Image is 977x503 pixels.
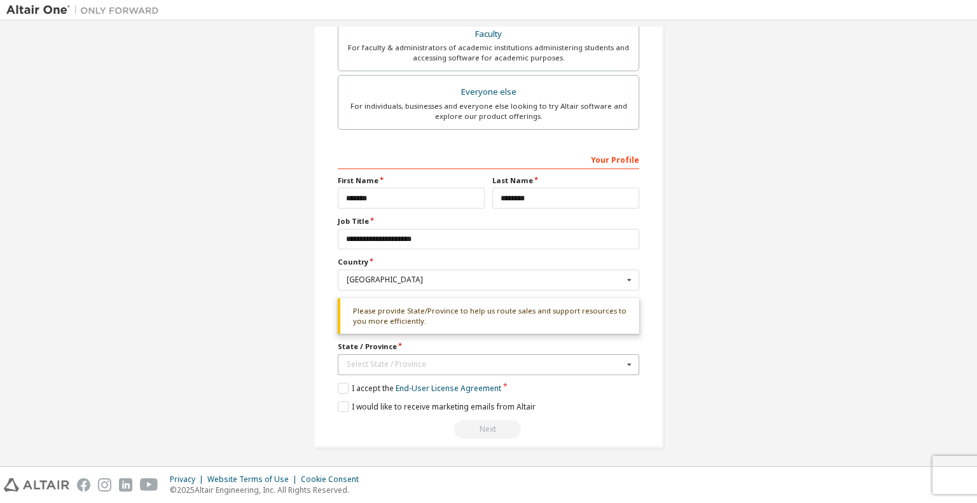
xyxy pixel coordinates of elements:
div: For individuals, businesses and everyone else looking to try Altair software and explore our prod... [346,101,631,121]
img: facebook.svg [77,478,90,492]
div: For faculty & administrators of academic institutions administering students and accessing softwa... [346,43,631,63]
label: Country [338,257,639,267]
img: instagram.svg [98,478,111,492]
label: I would like to receive marketing emails from Altair [338,401,536,412]
label: I accept the [338,383,501,394]
img: youtube.svg [140,478,158,492]
div: Everyone else [346,83,631,101]
img: linkedin.svg [119,478,132,492]
div: Your Profile [338,149,639,169]
p: © 2025 Altair Engineering, Inc. All Rights Reserved. [170,485,366,495]
label: Last Name [492,176,639,186]
div: Read and acccept EULA to continue [338,420,639,439]
label: Job Title [338,216,639,226]
div: [GEOGRAPHIC_DATA] [347,276,623,284]
label: State / Province [338,341,639,352]
div: Website Terms of Use [207,474,301,485]
div: Please provide State/Province to help us route sales and support resources to you more efficiently. [338,298,639,334]
div: Cookie Consent [301,474,366,485]
div: Faculty [346,25,631,43]
img: altair_logo.svg [4,478,69,492]
div: Privacy [170,474,207,485]
div: Select State / Province [347,361,623,368]
label: First Name [338,176,485,186]
a: End-User License Agreement [396,383,501,394]
img: Altair One [6,4,165,17]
